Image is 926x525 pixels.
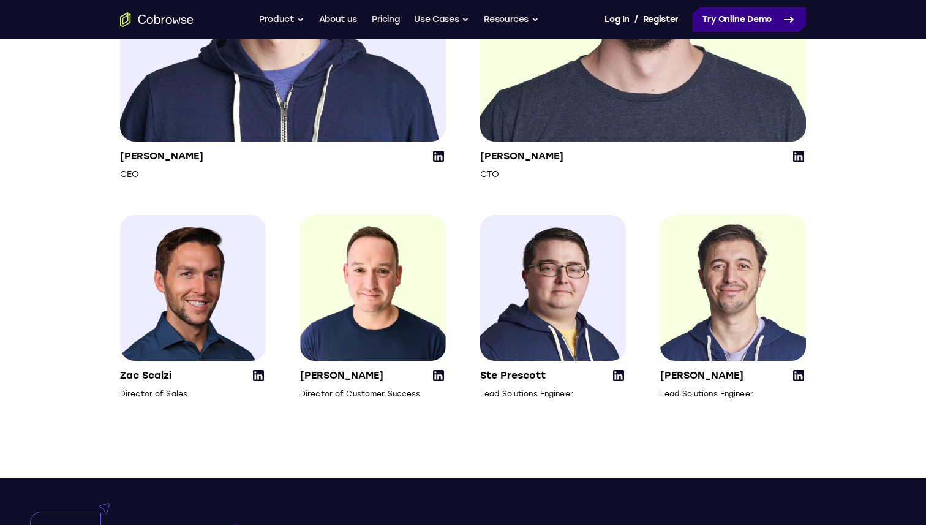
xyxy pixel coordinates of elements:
[372,7,400,32] a: Pricing
[120,215,266,361] img: Zac Scalzi, Director of Sales
[120,149,203,164] p: [PERSON_NAME]
[693,7,806,32] a: Try Online Demo
[634,12,638,27] span: /
[120,12,194,27] a: Go to the home page
[319,7,357,32] a: About us
[120,168,203,181] p: CEO
[300,388,420,400] p: Director of Customer Success
[300,213,446,361] img: Huw Edwards, Director of Customer Success
[259,7,304,32] button: Product
[480,368,561,383] p: Ste Prescott
[604,7,629,32] a: Log In
[660,388,756,400] p: Lead Solutions Engineer
[480,149,563,164] p: [PERSON_NAME]
[480,388,573,400] p: Lead Solutions Engineer
[120,368,175,383] p: Zac Scalzi
[480,215,626,361] img: Ste Prescott, Lead Solutions Engineer
[484,7,539,32] button: Resources
[660,215,806,361] img: João Acabado, Lead Solutions Engineer
[643,7,679,32] a: Register
[120,388,187,400] p: Director of Sales
[660,368,743,383] p: [PERSON_NAME]
[300,368,408,383] p: [PERSON_NAME]
[414,7,469,32] button: Use Cases
[480,168,563,181] p: CTO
